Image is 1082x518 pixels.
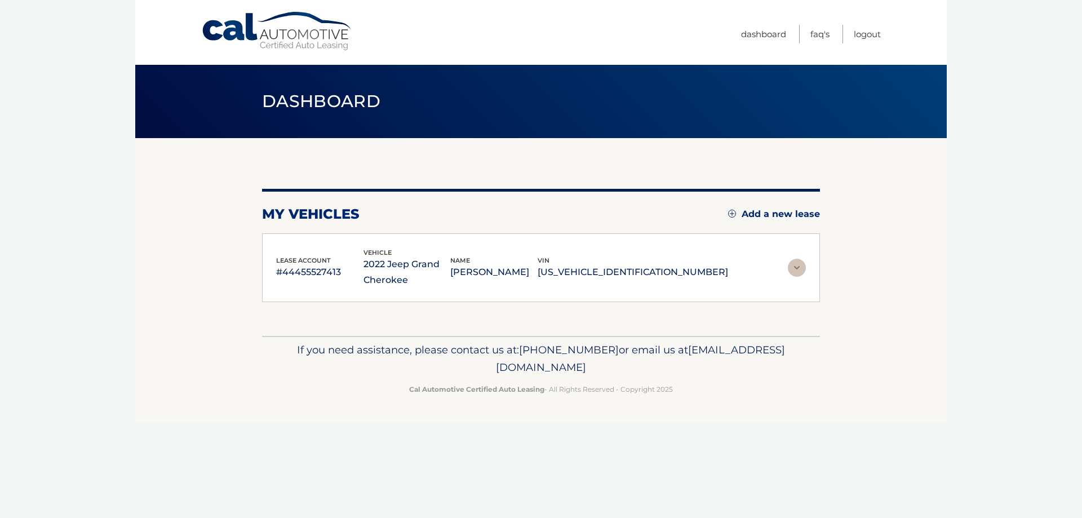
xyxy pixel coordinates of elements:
img: add.svg [728,210,736,218]
span: [PHONE_NUMBER] [519,343,619,356]
p: [PERSON_NAME] [450,264,538,280]
a: Cal Automotive [201,11,353,51]
p: [US_VEHICLE_IDENTIFICATION_NUMBER] [538,264,728,280]
span: lease account [276,256,331,264]
a: FAQ's [810,25,830,43]
h2: my vehicles [262,206,360,223]
span: Dashboard [262,91,380,112]
a: Logout [854,25,881,43]
img: accordion-rest.svg [788,259,806,277]
span: vin [538,256,549,264]
p: 2022 Jeep Grand Cherokee [363,256,451,288]
span: name [450,256,470,264]
a: Add a new lease [728,209,820,220]
p: If you need assistance, please contact us at: or email us at [269,341,813,377]
p: - All Rights Reserved - Copyright 2025 [269,383,813,395]
span: vehicle [363,249,392,256]
strong: Cal Automotive Certified Auto Leasing [409,385,544,393]
p: #44455527413 [276,264,363,280]
a: Dashboard [741,25,786,43]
